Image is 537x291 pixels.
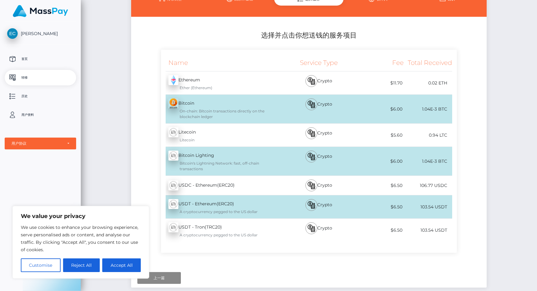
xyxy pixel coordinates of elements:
[7,110,74,120] p: 用户资料
[7,54,74,64] p: 首页
[355,200,404,214] div: $6.50
[12,206,149,279] div: We value your privacy
[404,128,452,142] div: 0.94 LTC
[161,195,282,218] div: USDT - Ethereum(ERC20)
[5,89,76,104] a: 历史
[308,153,315,160] img: bitcoin.svg
[404,179,452,193] div: 106.77 USDC
[282,176,355,195] div: Crypto
[21,224,141,253] p: We use cookies to enhance your browsing experience, serve personalised ads or content, and analys...
[11,141,62,146] div: 用户协议
[168,180,178,190] img: wMhJQYtZFAryAAAAABJRU5ErkJggg==
[102,258,141,272] button: Accept All
[168,232,282,238] div: A cryptocurrency pegged to the US dollar
[355,179,404,193] div: $6.50
[308,101,315,108] img: bitcoin.svg
[168,161,282,172] div: Bitcoin's Lightning Network: fast, off-chain transactions
[168,222,178,232] img: wMhJQYtZFAryAAAAABJRU5ErkJggg==
[21,258,61,272] button: Customise
[308,182,315,189] img: bitcoin.svg
[161,71,282,94] div: Ethereum
[168,127,178,137] img: wMhJQYtZFAryAAAAABJRU5ErkJggg==
[161,124,282,147] div: Litecoin
[161,54,282,71] div: Name
[161,147,282,175] div: Bitcoin Lighting
[161,95,282,123] div: Bitcoin
[168,85,282,91] div: Ether (Ethereum)
[168,75,178,85] img: z+HV+S+XklAdAAAAABJRU5ErkJggg==
[7,73,74,82] p: 转移
[308,130,315,137] img: bitcoin.svg
[5,31,76,36] span: [PERSON_NAME]
[63,258,100,272] button: Reject All
[168,209,282,215] div: A cryptocurrency pegged to the US dollar
[5,51,76,67] a: 首页
[308,77,315,85] img: bitcoin.svg
[168,199,178,209] img: wMhJQYtZFAryAAAAABJRU5ErkJggg==
[161,177,282,194] div: USDC - Ethereum(ERC20)
[404,54,452,71] div: Total Received
[404,154,452,168] div: 1.04E-3 BTC
[404,200,452,214] div: 103.54 USDT
[161,219,282,242] div: USDT - Tron(TRC20)
[282,147,355,175] div: Crypto
[136,31,482,40] h5: 选择并点击你想送钱的服务项目
[282,71,355,94] div: Crypto
[282,124,355,147] div: Crypto
[282,95,355,123] div: Crypto
[282,219,355,242] div: Crypto
[355,54,404,71] div: Fee
[137,272,181,284] input: 上一篇
[5,70,76,85] a: 转移
[13,5,68,17] img: MassPay
[168,108,282,120] div: On-chain: Bitcoin transactions directly on the blockchain ledger
[404,223,452,237] div: 103.54 USDT
[282,54,355,71] div: Service Type
[308,225,315,232] img: bitcoin.svg
[355,128,404,142] div: $5.60
[168,98,178,108] img: zxlM9hkiQ1iKKYMjuOruv9zc3NfAFPM+lQmnX+Hwj+0b3s+QqDAAAAAElFTkSuQmCC
[355,102,404,116] div: $6.00
[5,138,76,149] button: 用户协议
[404,102,452,116] div: 1.04E-3 BTC
[7,92,74,101] p: 历史
[21,212,141,220] p: We value your privacy
[404,76,452,90] div: 0.02 ETH
[5,107,76,123] a: 用户资料
[282,195,355,218] div: Crypto
[168,137,282,143] div: Litecoin
[355,223,404,237] div: $6.50
[355,154,404,168] div: $6.00
[168,151,178,161] img: wMhJQYtZFAryAAAAABJRU5ErkJggg==
[308,201,315,209] img: bitcoin.svg
[355,76,404,90] div: $11.70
